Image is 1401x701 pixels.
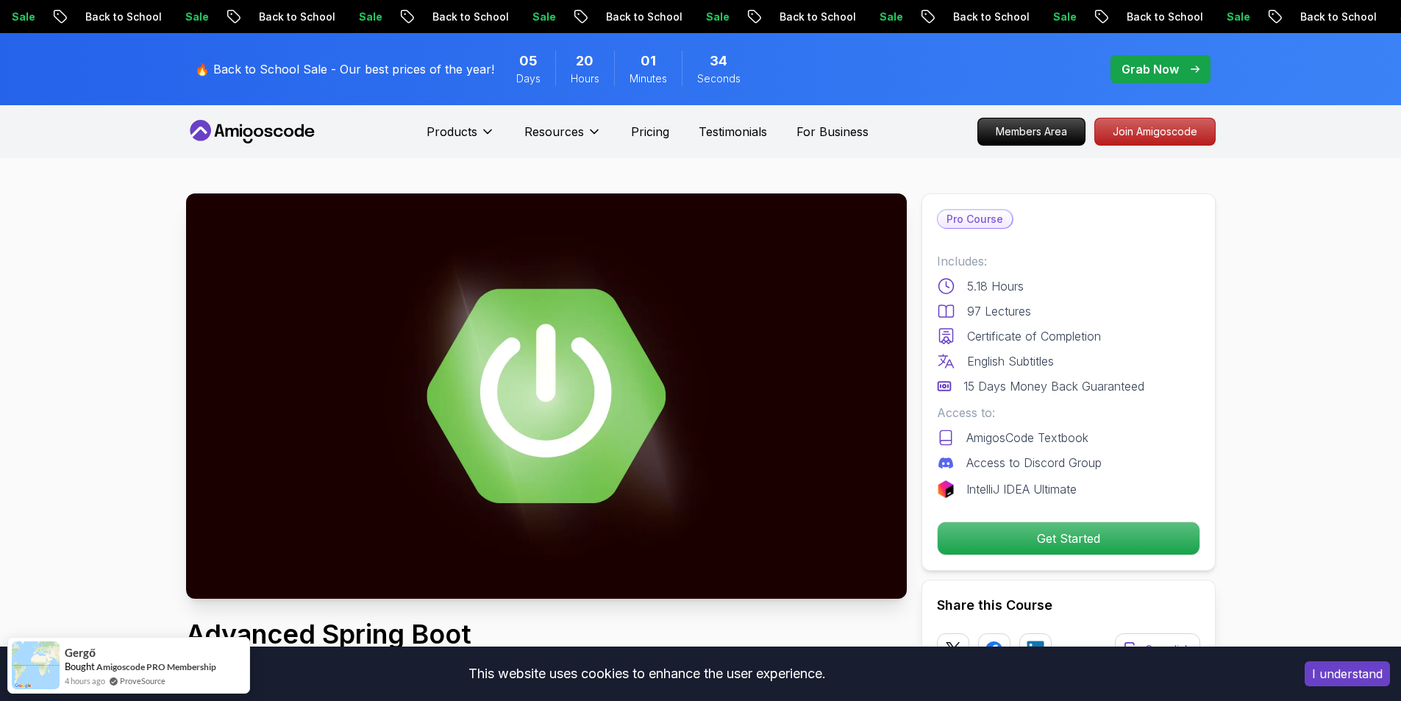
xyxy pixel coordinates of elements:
p: Sale [1041,10,1088,24]
span: Hours [571,71,599,86]
div: This website uses cookies to enhance the user experience. [11,658,1283,690]
p: Back to School [247,10,347,24]
button: Products [427,123,495,152]
span: 1 Minutes [641,51,656,71]
p: AmigosCode Textbook [966,429,1088,446]
button: Copy link [1115,633,1200,666]
span: Bought [65,661,95,672]
p: Get Started [938,522,1199,555]
p: Sale [868,10,915,24]
p: 5.18 Hours [967,277,1024,295]
img: advanced-spring-boot_thumbnail [186,193,907,599]
p: or [1077,641,1089,658]
p: Back to School [74,10,174,24]
span: Seconds [697,71,741,86]
p: English Subtitles [967,352,1054,370]
p: Sale [174,10,221,24]
button: Accept cookies [1305,661,1390,686]
img: provesource social proof notification image [12,641,60,689]
span: 5 Days [519,51,538,71]
p: 97 Lectures [967,302,1031,320]
p: Copy link [1145,642,1191,657]
p: Back to School [941,10,1041,24]
p: 15 Days Money Back Guaranteed [963,377,1144,395]
a: For Business [796,123,869,140]
p: Certificate of Completion [967,327,1101,345]
p: Includes: [937,252,1200,270]
p: IntelliJ IDEA Ultimate [966,480,1077,498]
a: ProveSource [120,675,165,687]
span: 4 hours ago [65,675,105,687]
h1: Advanced Spring Boot [186,619,808,649]
p: Back to School [1115,10,1215,24]
p: Grab Now [1122,60,1179,78]
p: Access to Discord Group [966,454,1102,472]
a: Amigoscode PRO Membership [96,661,216,672]
p: Products [427,123,477,140]
p: Join Amigoscode [1095,118,1215,145]
span: Minutes [630,71,667,86]
p: Sale [347,10,394,24]
a: Join Amigoscode [1094,118,1216,146]
h2: Share this Course [937,595,1200,616]
button: Get Started [937,522,1200,555]
p: Members Area [978,118,1085,145]
span: 34 Seconds [710,51,727,71]
p: Sale [521,10,568,24]
a: Pricing [631,123,669,140]
p: Resources [524,123,584,140]
span: Gergő [65,647,96,659]
p: Back to School [594,10,694,24]
img: jetbrains logo [937,480,955,498]
a: Testimonials [699,123,767,140]
button: Resources [524,123,602,152]
span: 20 Hours [576,51,593,71]
p: 🔥 Back to School Sale - Our best prices of the year! [195,60,494,78]
p: Access to: [937,404,1200,421]
span: Days [516,71,541,86]
p: Pro Course [938,210,1012,228]
p: Sale [694,10,741,24]
p: Sale [1215,10,1262,24]
p: Back to School [421,10,521,24]
p: Back to School [768,10,868,24]
p: Back to School [1288,10,1388,24]
a: Members Area [977,118,1085,146]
